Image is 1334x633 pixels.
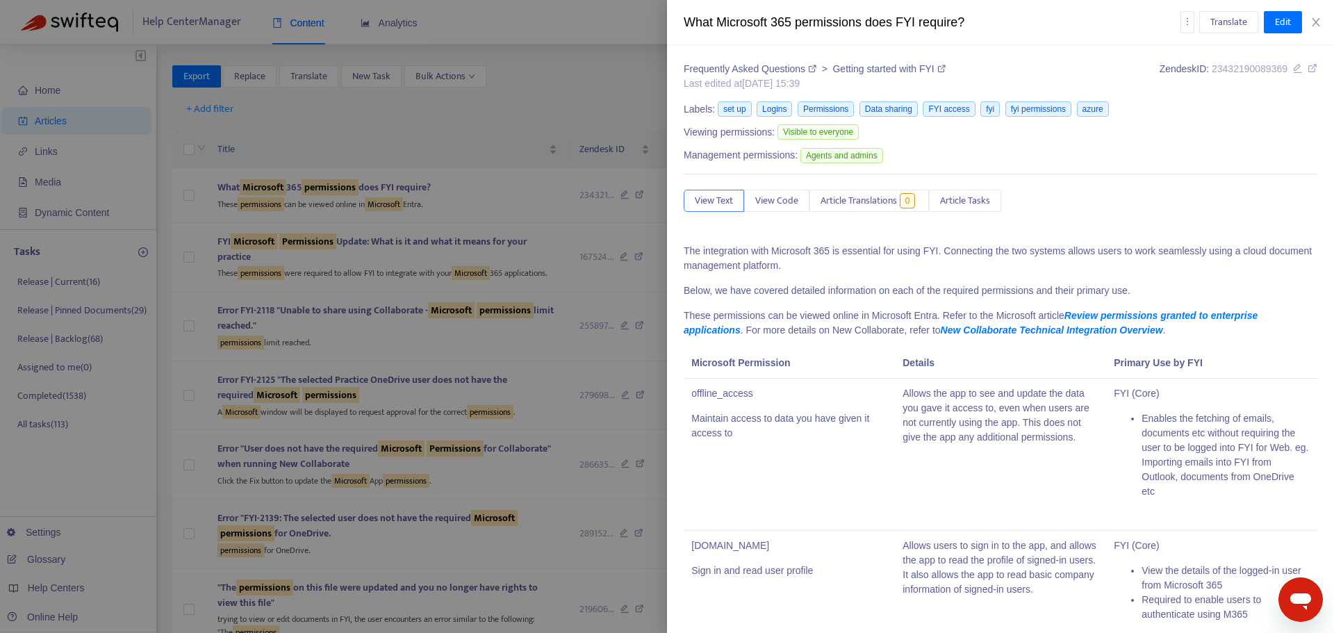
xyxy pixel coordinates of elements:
[1160,62,1317,91] div: Zendesk ID:
[1114,539,1310,553] p: FYI (Core)
[1142,411,1310,499] li: Enables the fetching of emails, documents etc without requiring the user to be logged into FYI fo...
[980,101,1000,117] span: fyi
[900,193,916,208] span: 0
[777,124,859,140] span: Visible to everyone
[809,190,929,212] button: Article Translations0
[1114,386,1310,401] p: FYI (Core)
[757,101,792,117] span: Logins
[1142,564,1310,593] li: View the details of the logged-in user from Microsoft 365
[684,76,946,91] div: Last edited at [DATE] 15:39
[800,148,883,163] span: Agents and admins
[684,190,744,212] button: View Text
[684,244,1317,273] p: The integration with Microsoft 365 is essential for using FYI. Connecting the two systems allows ...
[929,190,1001,212] button: Article Tasks
[684,62,946,76] div: >
[1306,16,1326,29] button: Close
[695,193,733,208] span: View Text
[1210,15,1247,30] span: Translate
[895,379,1106,531] td: Allows the app to see and update the data you gave it access to, even when users are not currentl...
[684,63,819,74] a: Frequently Asked Questions
[1275,15,1291,30] span: Edit
[744,190,809,212] button: View Code
[798,101,854,117] span: Permissions
[684,102,715,117] span: Labels:
[684,13,1180,32] div: What Microsoft 365 permissions does FYI require?
[859,101,918,117] span: Data sharing
[1077,101,1109,117] span: azure
[941,324,1163,336] a: New Collaborate Technical Integration Overview
[832,63,945,74] a: Getting started with FYI
[1114,357,1203,368] strong: Primary Use by FYI
[691,539,887,553] p: [DOMAIN_NAME]
[684,148,798,163] span: Management permissions:
[821,193,897,208] span: Article Translations
[684,309,1317,338] p: These permissions can be viewed online in Microsoft Entra. Refer to the Microsoft article . For m...
[691,357,790,368] strong: Microsoft Permission
[1278,577,1323,622] iframe: Button to launch messaging window
[684,125,775,140] span: Viewing permissions:
[718,101,752,117] span: set up
[691,564,887,578] p: Sign in and read user profile
[940,193,990,208] span: Article Tasks
[1005,101,1071,117] span: fyi permissions
[691,386,887,401] p: offline_access
[684,310,1258,336] a: Review permissions granted to enterprise applications
[1142,593,1310,622] li: Required to enable users to authenticate using M365
[684,283,1317,298] p: Below, we have covered detailed information on each of the required permissions and their primary...
[923,101,975,117] span: FYI access
[1183,17,1192,26] span: more
[755,193,798,208] span: View Code
[903,357,934,368] strong: Details
[1199,11,1258,33] button: Translate
[1264,11,1302,33] button: Edit
[691,411,887,441] p: Maintain access to data you have given it access to
[1310,17,1321,28] span: close
[1212,63,1287,74] span: 23432190089369
[1180,11,1194,33] button: more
